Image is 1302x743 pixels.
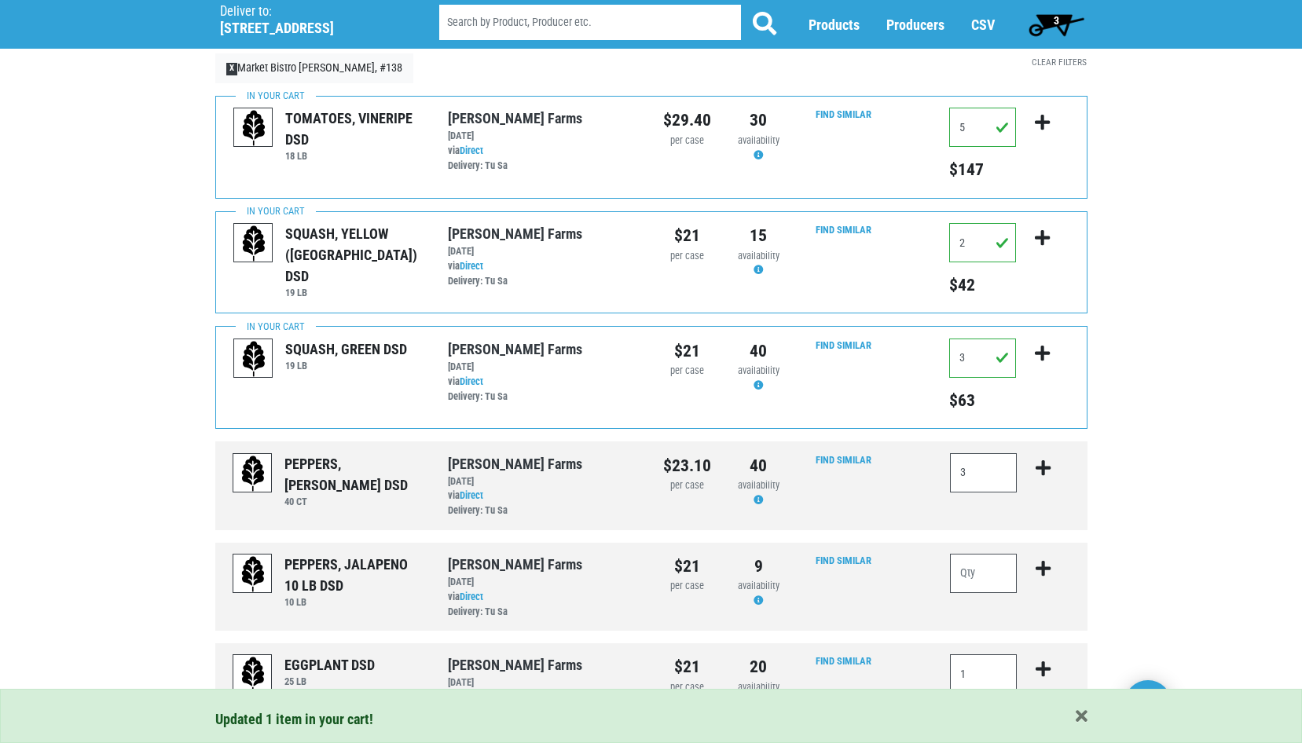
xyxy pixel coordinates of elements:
[816,339,871,351] a: Find Similar
[735,554,783,579] div: 9
[234,108,273,148] img: placeholder-variety-43d6402dacf2d531de610a020419775a.svg
[285,287,424,298] h6: 19 LB
[971,16,995,33] a: CSV
[448,225,582,242] a: [PERSON_NAME] Farms
[663,554,711,579] div: $21
[448,259,639,289] div: via
[220,20,399,37] h5: [STREET_ADDRESS]
[233,655,273,694] img: placeholder-variety-43d6402dacf2d531de610a020419775a.svg
[448,341,582,357] a: [PERSON_NAME] Farms
[285,108,424,150] div: TOMATOES, VINERIPE DSD
[949,108,1016,147] input: Qty
[950,554,1018,593] input: Qty
[663,579,711,594] div: per case
[949,390,1016,411] h5: Total price
[215,53,414,83] a: XMarket Bistro [PERSON_NAME], #138
[886,16,944,33] a: Producers
[663,108,711,133] div: $29.40
[234,339,273,379] img: placeholder-variety-43d6402dacf2d531de610a020419775a.svg
[284,596,424,608] h6: 10 LB
[663,453,711,478] div: $23.10
[949,275,1016,295] h5: Total price
[949,159,1016,180] h5: Total price
[233,454,273,493] img: placeholder-variety-43d6402dacf2d531de610a020419775a.svg
[285,150,424,162] h6: 18 LB
[448,503,640,518] div: Delivery: Tu Sa
[738,580,779,591] span: availability
[738,250,779,262] span: availability
[460,375,483,387] a: Direct
[816,108,871,120] a: Find Similar
[448,274,639,289] div: Delivery: Tu Sa
[949,339,1016,378] input: Qty
[215,708,1087,730] div: Updated 1 item in your cart!
[448,675,640,690] div: [DATE]
[735,134,783,163] div: Availability may be subject to change.
[950,453,1018,492] input: Qty
[1054,14,1059,27] span: 3
[448,129,639,144] div: [DATE]
[735,339,783,364] div: 40
[816,555,871,566] a: Find Similar
[448,474,640,489] div: [DATE]
[663,364,711,379] div: per case
[663,249,711,264] div: per case
[448,590,640,620] div: via
[1021,9,1091,40] a: 3
[448,390,639,404] div: Delivery: Tu Sa
[448,244,639,259] div: [DATE]
[735,249,783,279] div: Availability may be subject to change.
[448,375,639,404] div: via
[738,134,779,146] span: availability
[285,339,407,360] div: SQUASH, GREEN DSD
[816,454,871,466] a: Find Similar
[448,556,582,573] a: [PERSON_NAME] Farms
[816,224,871,236] a: Find Similar
[234,224,273,263] img: placeholder-variety-43d6402dacf2d531de610a020419775a.svg
[816,655,871,667] a: Find Similar
[448,575,640,590] div: [DATE]
[460,591,483,602] a: Direct
[284,675,375,687] h6: 25 LB
[735,223,783,248] div: 15
[738,479,779,491] span: availability
[284,554,424,596] div: PEPPERS, JALAPENO 10 LB DSD
[284,496,424,507] h6: 40 CT
[448,144,639,174] div: via
[738,364,779,376] span: availability
[950,654,1018,694] input: Qty
[663,134,711,148] div: per case
[738,681,779,693] span: availability
[439,5,741,40] input: Search by Product, Producer etc.
[448,456,582,472] a: [PERSON_NAME] Farms
[220,4,399,20] p: Deliver to:
[233,555,273,594] img: placeholder-variety-43d6402dacf2d531de610a020419775a.svg
[663,339,711,364] div: $21
[448,159,639,174] div: Delivery: Tu Sa
[663,223,711,248] div: $21
[460,489,483,501] a: Direct
[448,605,640,620] div: Delivery: Tu Sa
[460,260,483,272] a: Direct
[448,110,582,126] a: [PERSON_NAME] Farms
[663,478,711,493] div: per case
[284,654,375,675] div: EGGPLANT DSD
[735,364,783,393] div: Availability may be subject to change.
[285,360,407,371] h6: 19 LB
[735,453,783,478] div: 40
[448,657,582,673] a: [PERSON_NAME] Farms
[285,223,424,287] div: SQUASH, YELLOW ([GEOGRAPHIC_DATA]) DSD
[809,16,860,33] a: Products
[735,654,783,679] div: 20
[735,108,783,133] div: 30
[949,223,1016,262] input: Qty
[448,489,640,518] div: via
[663,680,711,695] div: per case
[663,654,711,679] div: $21
[226,63,238,75] span: X
[460,145,483,156] a: Direct
[448,360,639,375] div: [DATE]
[1032,57,1087,68] a: Clear Filters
